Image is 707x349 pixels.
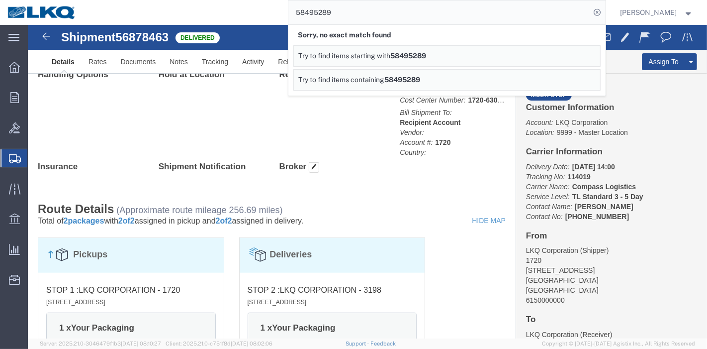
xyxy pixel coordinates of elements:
span: Client: 2025.21.0-c751f8d [166,341,272,347]
input: Search for shipment number, reference number [288,0,591,24]
img: logo [7,5,77,20]
span: Praveen Nagaraj [620,7,677,18]
span: 58495289 [385,76,421,84]
span: Try to find items containing [299,76,385,84]
span: 58495289 [391,52,427,60]
span: Copyright © [DATE]-[DATE] Agistix Inc., All Rights Reserved [542,340,695,348]
div: Sorry, no exact match found [293,25,601,45]
a: Feedback [370,341,396,347]
button: [PERSON_NAME] [620,6,694,18]
a: Support [346,341,370,347]
span: Server: 2025.21.0-3046479f1b3 [40,341,161,347]
iframe: To enrich screen reader interactions, please activate Accessibility in Grammarly extension settings [28,25,707,339]
span: [DATE] 08:02:06 [231,341,272,347]
span: Try to find items starting with [299,52,391,60]
span: [DATE] 08:10:27 [121,341,161,347]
